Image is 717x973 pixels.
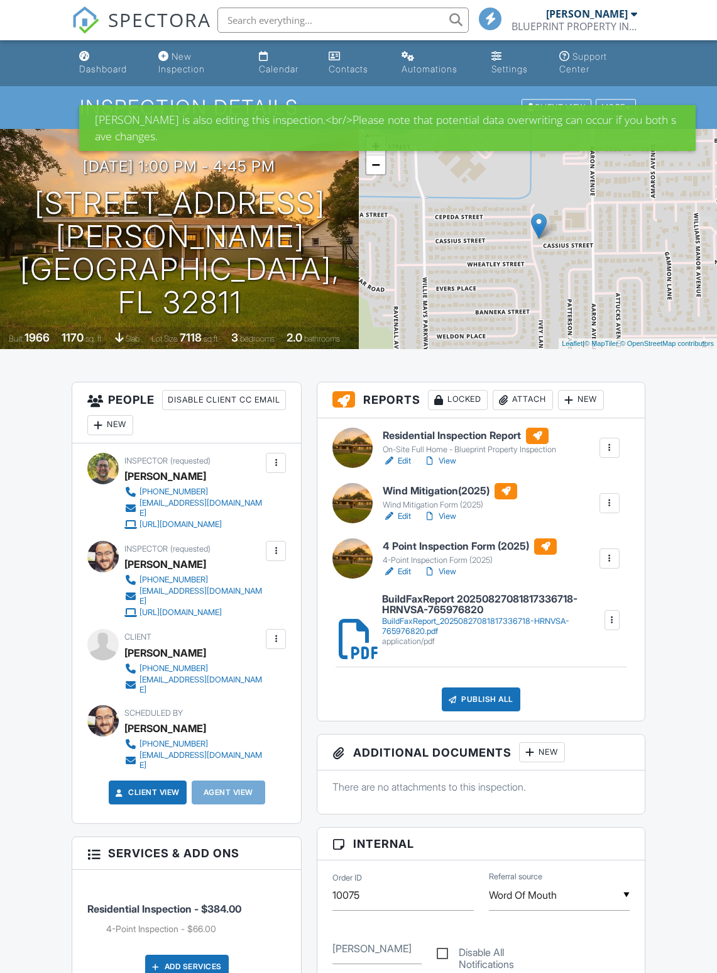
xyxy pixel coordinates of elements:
li: Service: Residential Inspection [87,879,286,945]
a: Contacts [324,45,386,81]
a: View [424,455,456,467]
a: Calendar [254,45,314,81]
h6: 4 Point Inspection Form (2025) [383,538,557,555]
span: (requested) [170,456,211,465]
span: Scheduled By [124,708,183,718]
div: Support Center [559,51,607,74]
div: [URL][DOMAIN_NAME] [140,520,222,530]
a: © OpenStreetMap contributors [620,340,714,347]
h1: [STREET_ADDRESS][PERSON_NAME] [GEOGRAPHIC_DATA], FL 32811 [20,187,340,320]
a: [EMAIL_ADDRESS][DOMAIN_NAME] [124,498,263,518]
a: [PHONE_NUMBER] [124,574,263,586]
span: Client [124,632,151,642]
div: BLUEPRINT PROPERTY INSPECTIONS [512,20,637,33]
a: View [424,510,456,523]
a: View [424,565,456,578]
a: Zoom out [366,155,385,174]
span: Residential Inspection - $384.00 [87,903,241,915]
div: Calendar [259,64,298,74]
div: [PERSON_NAME] [124,719,206,738]
a: [URL][DOMAIN_NAME] [124,518,263,531]
div: BuildFaxReport_20250827081817336718-HRNVSA-765976820.pdf [382,616,603,637]
a: [PHONE_NUMBER] [124,486,263,498]
div: [PERSON_NAME] [124,467,206,486]
a: 4 Point Inspection Form (2025) 4-Point Inspection Form (2025) [383,538,557,566]
a: Automations (Basic) [397,45,476,81]
a: BuildFaxReport 20250827081817336718-HRNVSA-765976820 BuildFaxReport_20250827081817336718-HRNVSA-7... [382,594,603,647]
a: Wind Mitigation(2025) Wind Mitigation Form (2025) [383,483,517,511]
div: 7118 [180,331,202,344]
a: Edit [383,455,411,467]
li: Add on: 4-Point Inspection [106,923,286,935]
div: Locked [428,390,488,410]
div: New [519,742,565,762]
div: [PERSON_NAME] [124,643,206,662]
a: [EMAIL_ADDRESS][DOMAIN_NAME] [124,675,263,695]
div: 2.0 [287,331,302,344]
a: Edit [383,565,411,578]
div: Dashboard [79,64,127,74]
div: Disable Client CC Email [162,390,286,410]
a: SPECTORA [72,17,211,43]
span: bathrooms [304,334,340,343]
span: bedrooms [240,334,275,343]
a: Residential Inspection Report On-Site Full Home - Blueprint Property Inspection [383,428,556,455]
span: Built [9,334,23,343]
div: [EMAIL_ADDRESS][DOMAIN_NAME] [140,586,263,606]
a: Client View [113,786,180,799]
h3: Services & Add ons [72,837,301,870]
div: [EMAIL_ADDRESS][DOMAIN_NAME] [140,750,263,770]
div: [PHONE_NUMBER] [140,575,208,585]
div: [PERSON_NAME] is also editing this inspection.<br/>Please note that potential data overwriting ca... [79,105,696,151]
a: [URL][DOMAIN_NAME] [124,606,263,619]
div: 1170 [62,331,84,344]
div: | [559,338,717,349]
a: Dashboard [74,45,143,81]
span: sq. ft. [85,334,103,343]
a: Edit [383,510,411,523]
div: [PHONE_NUMBER] [140,664,208,674]
div: [EMAIL_ADDRESS][DOMAIN_NAME] [140,498,263,518]
h3: Internal [317,828,644,860]
div: [URL][DOMAIN_NAME] [140,608,222,618]
span: Inspector [124,544,168,553]
div: New [558,390,604,410]
div: application/pdf [382,637,603,647]
input: Search everything... [217,8,469,33]
span: SPECTORA [108,6,211,33]
div: [PHONE_NUMBER] [140,739,208,749]
div: [PERSON_NAME] [124,555,206,574]
h6: BuildFaxReport 20250827081817336718-HRNVSA-765976820 [382,594,603,616]
a: [PHONE_NUMBER] [124,662,263,675]
div: Attach [493,390,553,410]
h3: [DATE] 1:00 pm - 4:45 pm [83,158,275,175]
div: [PERSON_NAME] [546,8,628,20]
div: 3 [231,331,238,344]
div: Publish All [442,687,520,711]
div: [EMAIL_ADDRESS][DOMAIN_NAME] [140,675,263,695]
a: © MapTiler [584,340,618,347]
div: Contacts [329,64,368,74]
div: New [87,415,133,435]
span: Inspector [124,456,168,465]
h3: Reports [317,382,644,418]
label: Disable All Notifications [437,947,525,962]
div: Wind Mitigation Form (2025) [383,500,517,510]
input: Luis Gonzalez [332,933,421,964]
h3: Additional Documents [317,735,644,770]
a: [EMAIL_ADDRESS][DOMAIN_NAME] [124,586,263,606]
div: On-Site Full Home - Blueprint Property Inspection [383,445,556,455]
a: Settings [486,45,545,81]
span: sq.ft. [204,334,219,343]
p: There are no attachments to this inspection. [332,780,629,794]
h6: Wind Mitigation(2025) [383,483,517,499]
a: New Inspection [153,45,243,81]
h3: People [72,382,301,443]
h6: Residential Inspection Report [383,428,556,444]
label: Referral source [489,871,542,882]
label: Order ID [332,872,362,884]
div: [PHONE_NUMBER] [140,487,208,497]
a: [PHONE_NUMBER] [124,738,263,750]
div: 4-Point Inspection Form (2025) [383,555,557,565]
span: (requested) [170,544,211,553]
